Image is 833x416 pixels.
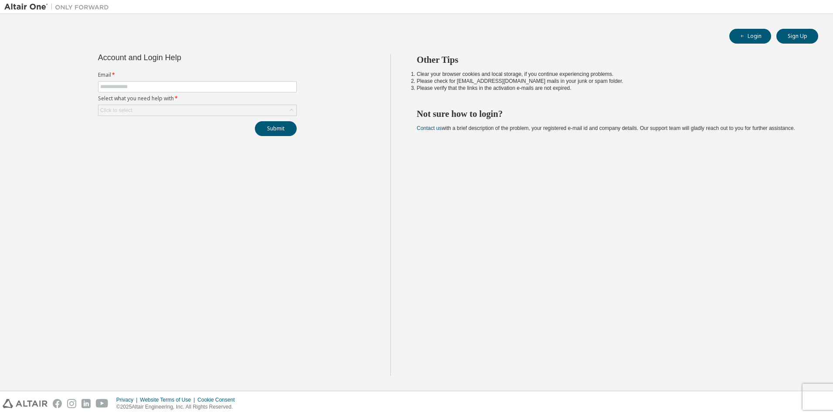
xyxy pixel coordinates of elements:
div: Website Terms of Use [140,396,197,403]
button: Login [729,29,771,44]
img: youtube.svg [96,399,108,408]
button: Submit [255,121,297,136]
div: Account and Login Help [98,54,257,61]
div: Click to select [98,105,296,116]
h2: Not sure how to login? [417,108,803,119]
img: altair_logo.svg [3,399,47,408]
label: Select what you need help with [98,95,297,102]
h2: Other Tips [417,54,803,65]
li: Please verify that the links in the activation e-mails are not expired. [417,85,803,92]
li: Clear your browser cookies and local storage, if you continue experiencing problems. [417,71,803,78]
img: linkedin.svg [81,399,91,408]
img: facebook.svg [53,399,62,408]
div: Privacy [116,396,140,403]
li: Please check for [EMAIL_ADDRESS][DOMAIN_NAME] mails in your junk or spam folder. [417,78,803,85]
img: instagram.svg [67,399,76,408]
a: Contact us [417,125,442,131]
label: Email [98,72,297,78]
p: © 2025 Altair Engineering, Inc. All Rights Reserved. [116,403,240,411]
div: Cookie Consent [197,396,240,403]
div: Click to select [100,107,132,114]
img: Altair One [4,3,113,11]
span: with a brief description of the problem, your registered e-mail id and company details. Our suppo... [417,125,795,131]
button: Sign Up [776,29,818,44]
